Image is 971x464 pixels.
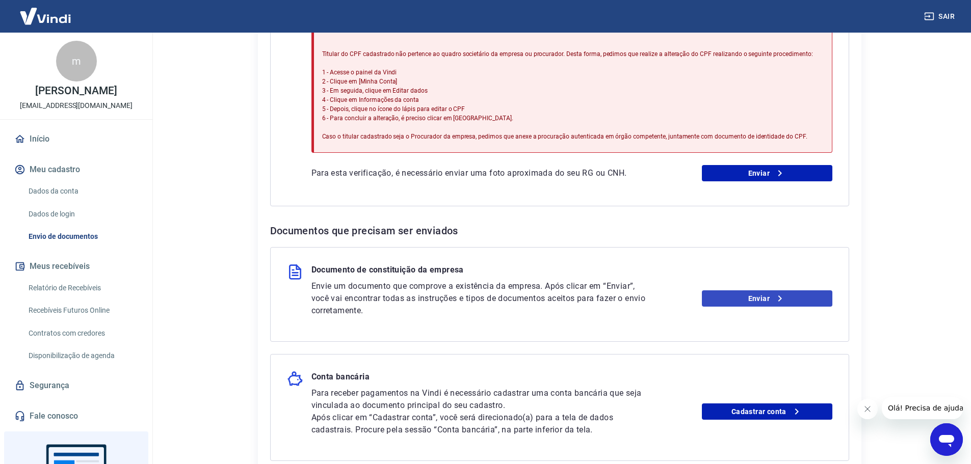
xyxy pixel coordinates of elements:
p: Documento de constituição da empresa [311,264,464,280]
img: file.3f2e98d22047474d3a157069828955b5.svg [287,264,303,280]
button: Meu cadastro [12,158,140,181]
a: Fale conosco [12,405,140,427]
img: money_pork.0c50a358b6dafb15dddc3eea48f23780.svg [287,371,303,387]
a: Contratos com credores [24,323,140,344]
a: Recebíveis Futuros Online [24,300,140,321]
p: [EMAIL_ADDRESS][DOMAIN_NAME] [20,100,133,111]
a: Disponibilização de agenda [24,345,140,366]
a: Segurança [12,374,140,397]
span: Olá! Precisa de ajuda? [6,7,86,15]
p: Após clicar em “Cadastrar conta”, você será direcionado(a) para a tela de dados cadastrais. Procu... [311,412,650,436]
div: m [56,41,97,81]
button: Sair [922,7,959,26]
iframe: Fechar mensagem [857,399,878,419]
p: Titular do CPF cadastrado não pertence ao quadro societário da empresa ou procurador. Desta forma... [322,49,813,141]
a: Enviar [702,165,832,181]
p: Para receber pagamentos na Vindi é necessário cadastrar uma conta bancária que seja vinculada ao ... [311,387,650,412]
p: Envie um documento que comprove a existência da empresa. Após clicar em “Enviar”, você vai encont... [311,280,650,317]
img: Vindi [12,1,78,32]
a: Dados de login [24,204,140,225]
a: Enviar [702,290,832,307]
button: Meus recebíveis [12,255,140,278]
p: Conta bancária [311,371,370,387]
p: [PERSON_NAME] [35,86,117,96]
a: Dados da conta [24,181,140,202]
h6: Documentos que precisam ser enviados [270,223,849,239]
a: Cadastrar conta [702,403,832,420]
p: Para esta verificação, é necessário enviar uma foto aproximada do seu RG ou CNH. [311,167,650,179]
iframe: Botão para abrir a janela de mensagens [930,423,963,456]
a: Relatório de Recebíveis [24,278,140,298]
a: Envio de documentos [24,226,140,247]
a: Início [12,128,140,150]
iframe: Mensagem da empresa [882,397,963,419]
